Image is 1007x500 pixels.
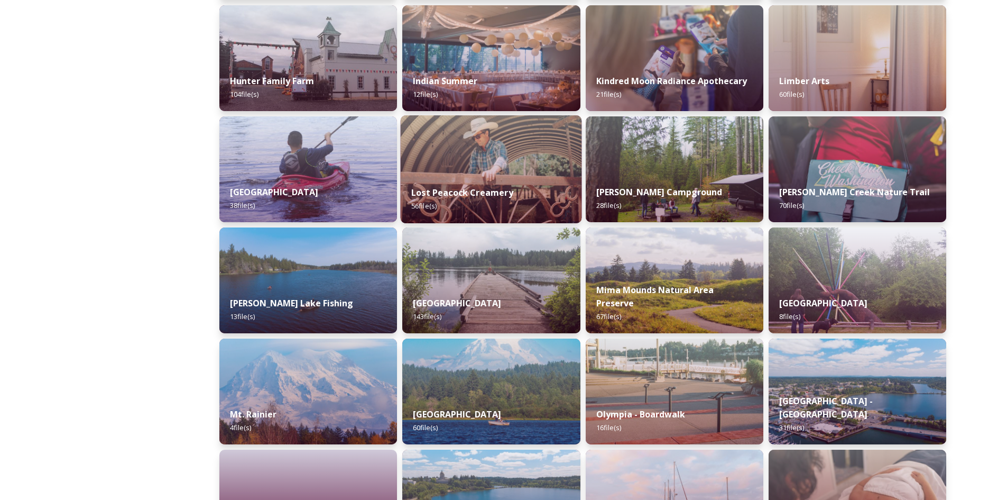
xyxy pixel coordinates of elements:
span: 60 file(s) [779,89,804,99]
span: 31 file(s) [779,423,804,432]
img: 943bda77-8bab-4ed8-a01a-18fa5f7368d2.jpg [402,339,580,444]
img: 7c6040bd-27e9-4d2f-a297-e39a6fd8273b.jpg [402,228,580,333]
span: 16 file(s) [596,423,621,432]
strong: Mima Mounds Natural Area Preserve [596,284,714,309]
strong: Limber Arts [779,75,829,87]
img: 15fe16f0-e34c-4454-b4ed-369e250517fd.jpg [586,5,763,111]
span: 8 file(s) [779,312,800,321]
img: 9aa6190c-6de8-43a6-9543-0b8a859bef60.jpg [219,5,397,111]
img: c17e3278-3976-49d5-9365-a3d1e380cc91.jpg [402,5,580,111]
strong: Olympia - Boardwalk [596,408,685,420]
span: 60 file(s) [413,423,438,432]
strong: Indian Summer [413,75,477,87]
span: 38 file(s) [230,201,255,210]
strong: [PERSON_NAME] Lake Fishing [230,297,353,309]
img: 5fa11cad-f621-4649-bcc0-a1ef4a0bb9a8.jpg [769,116,946,222]
strong: Mt. Rainier [230,408,276,420]
span: 104 file(s) [230,89,258,99]
strong: Lost Peacock Creamery [411,187,513,198]
img: 5bffc161-a9b0-4b71-bdb8-8021cae65d07.jpg [219,228,397,333]
span: 70 file(s) [779,201,804,210]
strong: [GEOGRAPHIC_DATA] [413,297,501,309]
strong: [GEOGRAPHIC_DATA] [779,297,867,309]
img: 2d9d502b-8588-49b3-a0d7-6d0845904291.jpg [769,5,946,111]
span: 56 file(s) [411,201,437,211]
img: 5a11bba3-f902-4d5d-84f9-5f0e837a5aa1.jpg [586,339,763,444]
img: 1127f99e-7eb4-4d68-b8e7-d5aa3df0b9bf.jpg [219,339,397,444]
span: 28 file(s) [596,201,621,210]
img: 265638fb-0023-4ab9-b019-8643710a9f3d.jpg [586,228,763,333]
img: 239a059f-813d-4a81-bca7-0b15c8858d7c.jpg [401,115,582,223]
img: 0328b55a-a557-47cd-8114-61cd71d31ae8.jpg [769,339,946,444]
strong: Kindred Moon Radiance Apothecary [596,75,747,87]
strong: [PERSON_NAME] Campground [596,186,722,198]
img: dacdcf87-08ae-471c-91fe-ef4d175eeebe.jpg [586,116,763,222]
strong: [GEOGRAPHIC_DATA] - [GEOGRAPHIC_DATA] [779,395,873,420]
span: 143 file(s) [413,312,441,321]
strong: [PERSON_NAME] Creek Nature Trail [779,186,930,198]
span: 4 file(s) [230,423,251,432]
strong: Hunter Family Farm [230,75,314,87]
span: 21 file(s) [596,89,621,99]
span: 67 file(s) [596,312,621,321]
strong: [GEOGRAPHIC_DATA] [230,186,318,198]
span: 13 file(s) [230,312,255,321]
img: 03bb314c-899e-4458-9272-8de18f1236eb.jpg [769,228,946,333]
span: 12 file(s) [413,89,438,99]
strong: [GEOGRAPHIC_DATA] [413,408,501,420]
img: 2a2d3dab-4b34-451c-86cb-73fad6d41312.jpg [219,116,397,222]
